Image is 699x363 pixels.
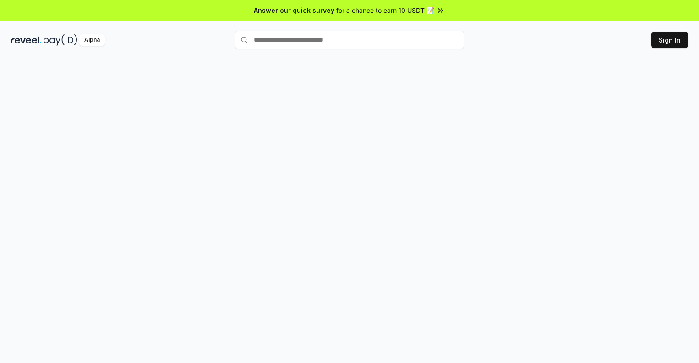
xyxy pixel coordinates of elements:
[336,5,434,15] span: for a chance to earn 10 USDT 📝
[11,34,42,46] img: reveel_dark
[79,34,105,46] div: Alpha
[254,5,334,15] span: Answer our quick survey
[651,32,688,48] button: Sign In
[44,34,77,46] img: pay_id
